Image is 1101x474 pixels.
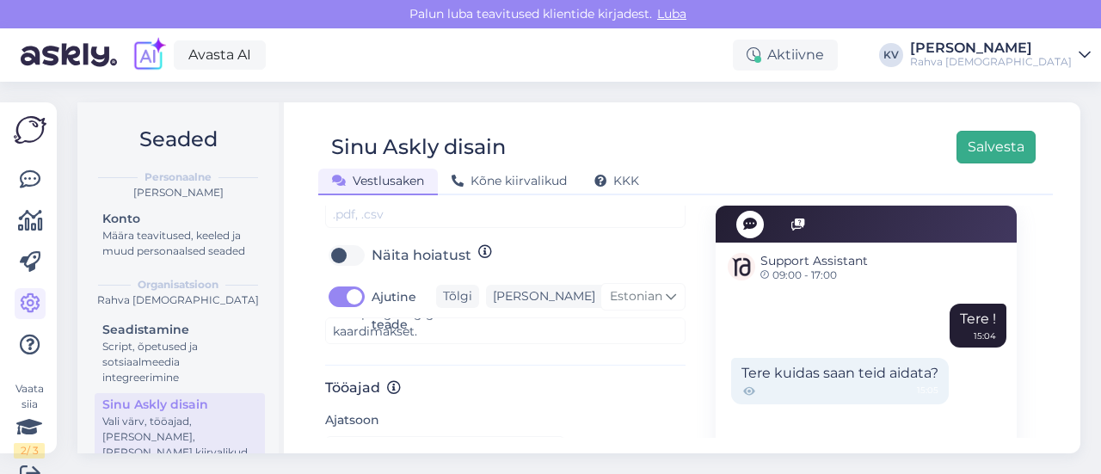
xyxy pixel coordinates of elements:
div: Script, õpetused ja sotsiaalmeedia integreerimine [102,339,257,385]
input: .pdf, .csv [325,201,686,228]
img: Askly Logo [14,116,46,144]
img: explore-ai [131,37,167,73]
b: Personaalne [145,169,212,185]
div: Vaata siia [14,381,45,459]
label: Ajatsoon [325,411,379,429]
a: [PERSON_NAME]Rahva [DEMOGRAPHIC_DATA] [910,41,1091,69]
span: 09:00 - 17:00 [760,270,868,280]
div: Rahva [DEMOGRAPHIC_DATA] [91,292,265,308]
div: Sinu Askly disain [331,131,506,163]
a: SeadistamineScript, õpetused ja sotsiaalmeedia integreerimine [95,318,265,388]
a: KontoMäära teavitused, keeled ja muud personaalsed seaded [95,207,265,262]
span: Support Assistant [760,252,868,270]
div: KV [879,43,903,67]
div: Seadistamine [102,321,257,339]
div: Tere kuidas saan teid aidata? [731,358,949,404]
label: Näita hoiatust [372,242,471,269]
button: Salvesta [956,131,1036,163]
b: Organisatsioon [138,277,218,292]
span: Kõne kiirvalikud [452,173,567,188]
span: Vestlusaken [332,173,424,188]
div: 15:04 [974,329,996,342]
div: Sinu Askly disain [102,396,257,414]
h2: Seaded [91,123,265,156]
span: Luba [652,6,692,22]
div: [PERSON_NAME] [910,41,1072,55]
span: Estonian [610,287,662,306]
div: Tõlgi [436,285,479,308]
div: 2 / 3 [14,443,45,459]
div: Konto [102,210,257,228]
div: Tere ! [950,304,1006,348]
a: (GMT+02:00) [GEOGRAPHIC_DATA] [325,436,565,464]
a: Avasta AI [174,40,266,70]
div: [PERSON_NAME] [91,185,265,200]
span: KKK [594,173,639,188]
div: [PERSON_NAME] [486,287,595,305]
img: Support [728,253,755,280]
div: Määra teavitused, keeled ja muud personaalsed seaded [102,228,257,259]
textarea: SEB pangalingiga maksetes esineb tõrkeid. Palun kasuta kaardimakset. [325,317,686,344]
div: Aktiivne [733,40,838,71]
label: Ajutine teade [372,283,436,338]
h3: Tööajad [325,379,686,396]
span: 15:05 [917,384,938,399]
div: Rahva [DEMOGRAPHIC_DATA] [910,55,1072,69]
